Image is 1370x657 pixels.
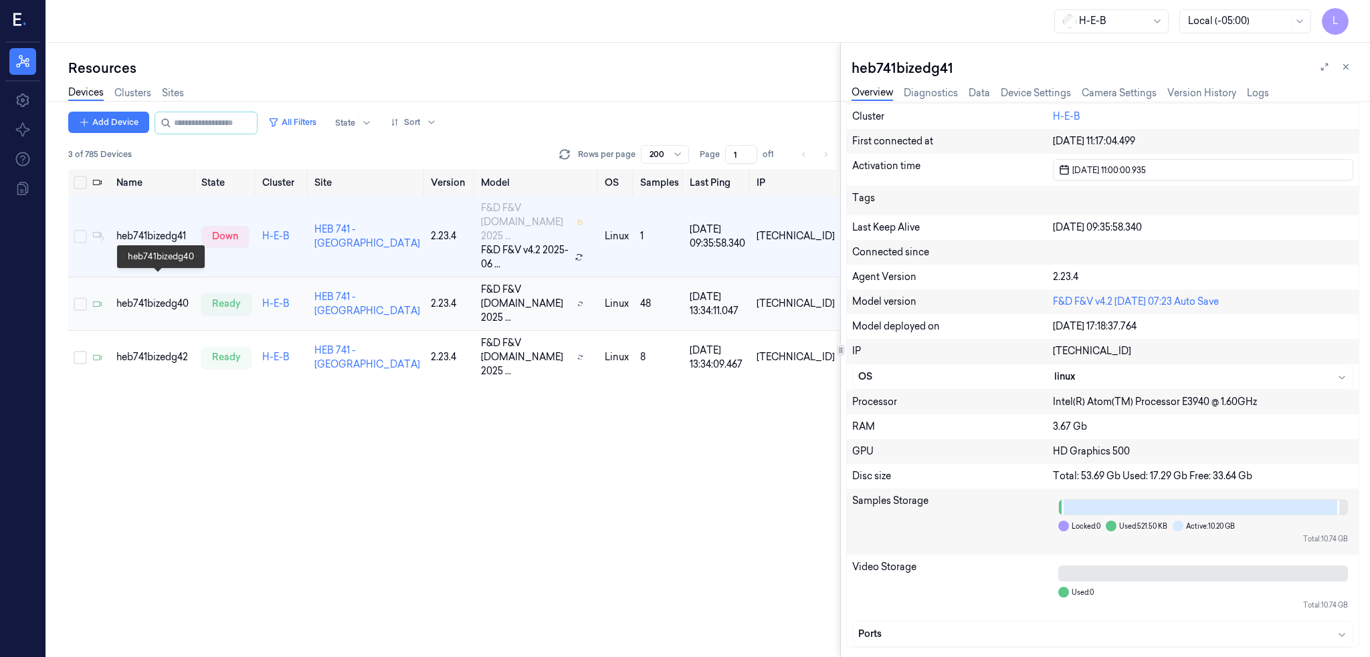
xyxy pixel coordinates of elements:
[1053,395,1353,409] div: Intel(R) Atom(TM) Processor E3940 @ 1.60GHz
[852,110,1053,124] div: Cluster
[314,223,420,249] a: HEB 741 - [GEOGRAPHIC_DATA]
[111,169,196,196] th: Name
[1053,134,1353,148] div: [DATE] 11:17:04.499
[116,297,191,311] div: heb741bizedg40
[751,169,840,196] th: IP
[852,395,1053,409] div: Processor
[852,245,1353,259] div: Connected since
[309,169,425,196] th: Site
[116,229,191,243] div: heb741bizedg41
[1247,86,1269,100] a: Logs
[763,148,784,160] span: of 1
[74,297,87,311] button: Select row
[68,86,104,101] a: Devices
[969,86,990,100] a: Data
[795,145,835,164] nav: pagination
[635,169,684,196] th: Samples
[114,86,151,100] a: Clusters
[481,283,572,325] span: F&D F&V [DOMAIN_NAME] 2025 ...
[852,86,893,101] a: Overview
[852,494,1053,549] div: Samples Storage
[852,191,1053,210] div: Tags
[853,364,1353,389] button: OSlinux
[852,319,1053,334] div: Model deployed on
[852,344,1053,358] div: IP
[425,169,476,196] th: Version
[1167,86,1236,100] a: Version History
[431,229,470,243] div: 2.23.4
[1072,521,1100,531] span: Locked: 0
[852,560,1053,616] div: Video Storage
[852,295,1053,309] div: Model version
[1072,587,1094,598] span: Used: 0
[74,176,87,189] button: Select all
[74,351,87,364] button: Select row
[68,59,840,78] div: Resources
[431,297,470,311] div: 2.23.4
[476,169,599,196] th: Model
[852,221,1053,235] div: Last Keep Alive
[852,159,1053,180] div: Activation time
[1053,221,1353,235] div: [DATE] 09:35:58.340
[700,148,720,160] span: Page
[640,297,679,311] div: 48
[605,350,629,364] p: linux
[1186,521,1235,531] span: Active: 10.20 GB
[1053,295,1353,309] div: F&D F&V v4.2 [DATE] 07:23 Auto Save
[757,297,835,311] div: [TECHNICAL_ID]
[640,350,679,364] div: 8
[263,112,322,133] button: All Filters
[431,350,470,364] div: 2.23.4
[578,148,635,160] p: Rows per page
[1082,86,1157,100] a: Camera Settings
[684,169,751,196] th: Last Ping
[690,223,746,251] div: [DATE] 09:35:58.340
[904,86,958,100] a: Diagnostics
[640,229,679,243] div: 1
[858,370,1054,384] div: OS
[262,297,290,309] a: H-E-B
[757,229,835,243] div: [TECHNICAL_ID]
[1053,420,1353,434] div: 3.67 Gb
[201,293,252,315] div: ready
[690,290,746,318] div: [DATE] 13:34:11.047
[481,243,569,271] span: F&D F&V v4.2 2025-06 ...
[68,148,132,160] span: 3 of 785 Devices
[262,230,290,242] a: H-E-B
[1001,86,1071,100] a: Device Settings
[852,270,1053,284] div: Agent Version
[1053,110,1080,122] a: H-E-B
[852,134,1053,148] div: First connected at
[162,86,184,100] a: Sites
[1119,521,1167,531] span: Used: 521.50 KB
[1053,270,1353,284] div: 2.23.4
[852,444,1053,458] div: GPU
[1053,319,1353,334] div: [DATE] 17:18:37.764
[74,230,87,243] button: Select row
[852,59,1359,78] div: heb741bizedg41
[257,169,308,196] th: Cluster
[1053,444,1353,458] div: HD Graphics 500
[196,169,257,196] th: State
[605,297,629,311] p: linux
[314,344,420,370] a: HEB 741 - [GEOGRAPHIC_DATA]
[1053,159,1353,180] button: [DATE] 11:00:00.935
[201,226,249,247] div: down
[262,351,290,363] a: H-E-B
[1058,534,1348,544] div: Total: 10.74 GB
[314,291,420,317] a: HEB 741 - [GEOGRAPHIC_DATA]
[201,347,252,368] div: ready
[481,201,572,243] span: F&D F&V [DOMAIN_NAME] 2025 ...
[1053,344,1353,358] div: [TECHNICAL_ID]
[852,469,1053,483] div: Disc size
[852,420,1053,434] div: RAM
[1053,469,1353,483] div: Total: 53.69 Gb Used: 17.29 Gb Free: 33.64 Gb
[481,336,572,378] span: F&D F&V [DOMAIN_NAME] 2025 ...
[1070,164,1146,176] span: [DATE] 11:00:00.935
[1322,8,1349,35] button: L
[853,622,1353,646] button: Ports
[68,112,149,133] button: Add Device
[1054,370,1347,384] div: linux
[858,627,1347,641] div: Ports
